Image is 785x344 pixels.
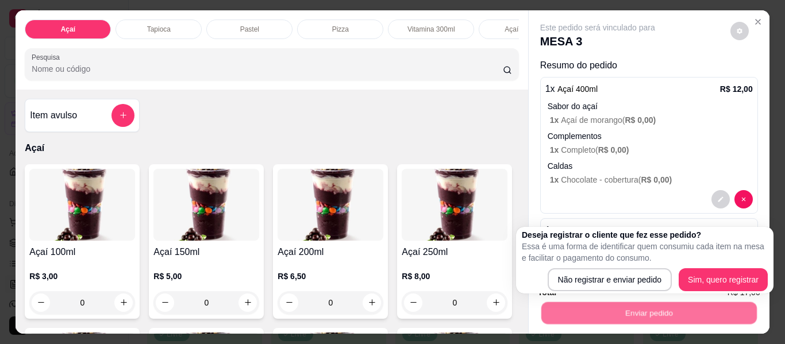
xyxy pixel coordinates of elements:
[61,25,75,34] p: Açaí
[550,145,561,154] span: 1 x
[541,302,756,324] button: Enviar pedido
[407,25,455,34] p: Vitamina 300ml
[402,270,507,282] p: R$ 8,00
[540,59,758,72] p: Resumo do pedido
[720,83,753,95] p: R$ 12,00
[598,145,629,154] span: R$ 0,00 )
[550,175,561,184] span: 1 x
[332,25,349,34] p: Pizza
[557,226,609,235] span: picole - avulso
[111,104,134,127] button: add-separate-item
[540,22,655,33] p: Este pedido será vinculado para
[548,101,753,112] p: Sabor do açaí
[522,241,768,264] p: Essa é uma forma de identificar quem consumiu cada item na mesa e facilitar o pagamento do consumo.
[550,114,753,126] p: Açaí de morango (
[402,245,507,259] h4: Açaí 250ml
[547,268,672,291] button: Não registrar e enviar pedido
[32,52,64,62] label: Pesquisa
[540,33,655,49] p: MESA 3
[278,270,383,282] p: R$ 6,50
[153,270,259,282] p: R$ 5,00
[625,115,656,125] span: R$ 0,00 )
[29,270,135,282] p: R$ 3,00
[711,190,730,208] button: decrease-product-quantity
[749,13,767,31] button: Close
[522,229,768,241] h2: Deseja registrar o cliente que fez esse pedido?
[32,63,503,75] input: Pesquisa
[29,245,135,259] h4: Açaí 100ml
[545,82,598,96] p: 1 x
[147,25,171,34] p: Tapioca
[505,25,539,34] p: Açaí batido
[550,144,753,156] p: Completo (
[679,268,768,291] button: Sim, quero registrar
[30,109,77,122] h4: Item avulso
[730,22,749,40] button: decrease-product-quantity
[153,245,259,259] h4: Açaí 150ml
[725,225,753,236] p: R$ 5,00
[25,141,518,155] p: Açaí
[550,174,753,185] p: Chocolate - cobertura (
[29,169,135,241] img: product-image
[641,175,672,184] span: R$ 0,00 )
[734,190,753,208] button: decrease-product-quantity
[278,169,383,241] img: product-image
[545,223,609,237] p: 1 x
[240,25,259,34] p: Pastel
[548,160,753,172] p: Caldas
[402,169,507,241] img: product-image
[278,245,383,259] h4: Açaí 200ml
[548,130,753,142] p: Complementos
[557,84,598,94] span: Açaí 400ml
[550,115,561,125] span: 1 x
[153,169,259,241] img: product-image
